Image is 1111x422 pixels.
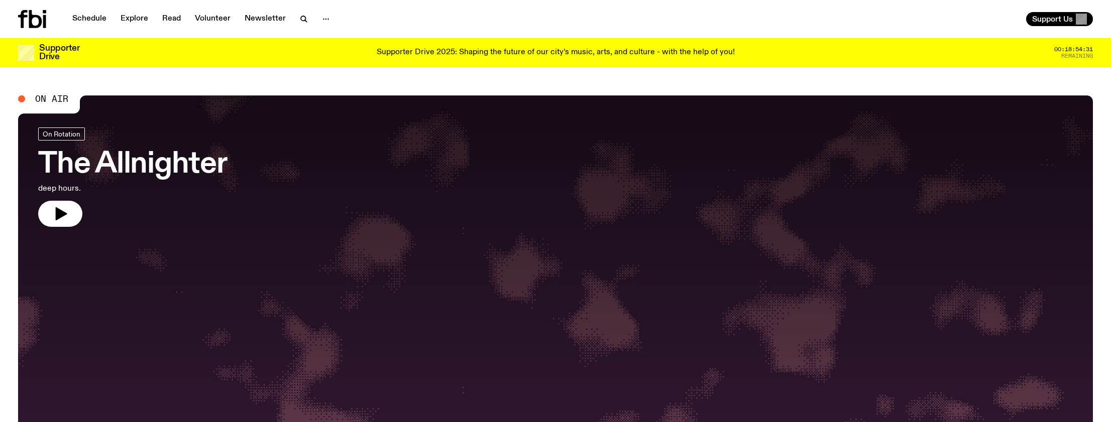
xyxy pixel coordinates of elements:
a: Newsletter [239,12,292,26]
span: Remaining [1061,53,1093,59]
span: 00:18:54:31 [1054,47,1093,52]
a: Explore [115,12,154,26]
a: Volunteer [189,12,237,26]
h3: The Allnighter [38,151,227,179]
a: On Rotation [38,127,85,140]
a: Read [156,12,187,26]
a: The Allnighterdeep hours. [38,127,227,227]
button: Support Us [1026,12,1093,26]
span: Support Us [1032,15,1073,24]
p: Supporter Drive 2025: Shaping the future of our city’s music, arts, and culture - with the help o... [377,48,735,57]
h3: Supporter Drive [39,44,79,61]
span: On Rotation [43,130,80,137]
p: deep hours. [38,183,227,195]
span: On Air [35,94,68,103]
a: Schedule [66,12,113,26]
